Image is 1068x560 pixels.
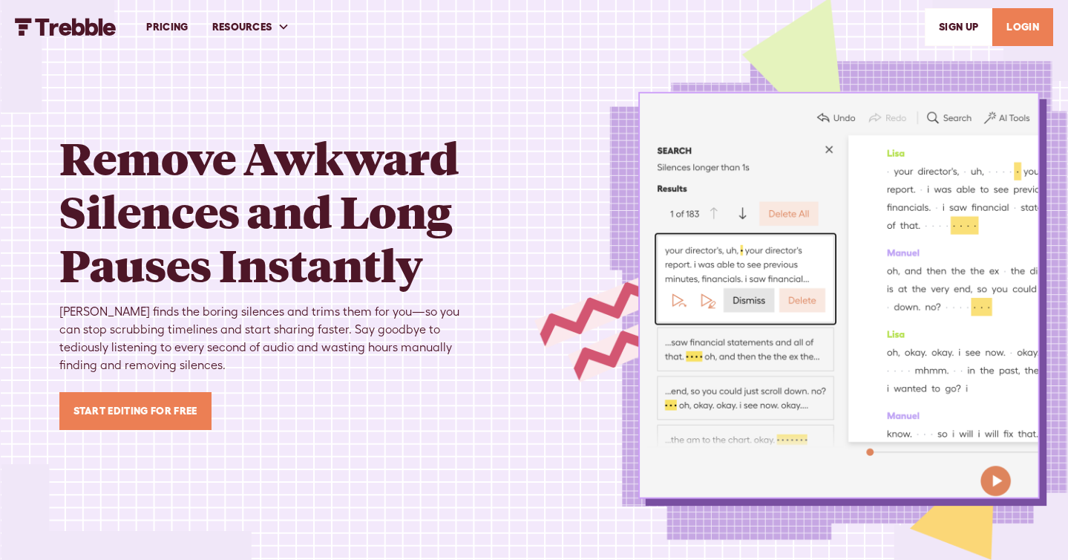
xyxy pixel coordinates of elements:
a: PRICING [134,1,200,53]
div: RESOURCES [212,19,272,35]
a: home [15,18,117,36]
img: Trebble FM Logo [15,18,117,36]
a: SIGn UP [925,8,992,46]
div: RESOURCES [200,1,302,53]
a: LOGIN [992,8,1053,46]
div: [PERSON_NAME] finds the boring silences and trims them for you—so you can stop scrubbing timeline... [59,303,475,374]
h1: Remove Awkward Silences and Long Pauses Instantly [59,131,475,291]
a: Start Editing for Free [59,392,212,430]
